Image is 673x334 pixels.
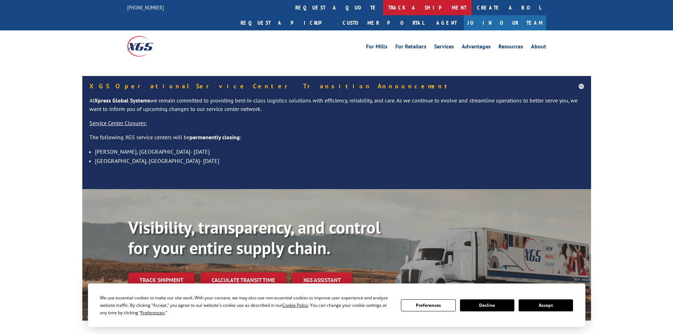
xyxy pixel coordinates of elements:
a: Calculate transit time [200,273,286,288]
button: Accept [519,299,573,311]
a: For Retailers [395,44,426,52]
a: Services [434,44,454,52]
button: Preferences [401,299,455,311]
u: Service Center Closures: [89,119,147,127]
a: Customer Portal [337,15,429,30]
a: Agent [429,15,464,30]
a: [PHONE_NUMBER] [127,4,164,11]
a: Request a pickup [235,15,337,30]
b: Visibility, transparency, and control for your entire supply chain. [128,216,380,259]
li: [GEOGRAPHIC_DATA], [GEOGRAPHIC_DATA]- [DATE] [95,156,584,165]
a: XGS ASSISTANT [292,273,352,288]
li: [PERSON_NAME], [GEOGRAPHIC_DATA]- [DATE] [95,147,584,156]
button: Decline [460,299,514,311]
a: About [531,44,546,52]
p: At we remain committed to providing best-in-class logistics solutions with efficiency, reliabilit... [89,96,584,119]
a: Advantages [462,44,491,52]
p: The following XGS service centers will be : [89,133,584,147]
a: Resources [498,44,523,52]
a: Join Our Team [464,15,546,30]
span: Cookie Policy [282,302,308,308]
strong: Xpress Global Systems [94,97,150,104]
a: For Mills [366,44,388,52]
div: Cookie Consent Prompt [88,283,585,327]
h5: XGS Operational Service Center Transition Announcement [89,83,584,89]
a: Track shipment [128,273,195,287]
strong: permanently closing [190,134,240,141]
div: We use essential cookies to make our site work. With your consent, we may also use non-essential ... [100,294,392,316]
span: Preferences [141,310,165,316]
